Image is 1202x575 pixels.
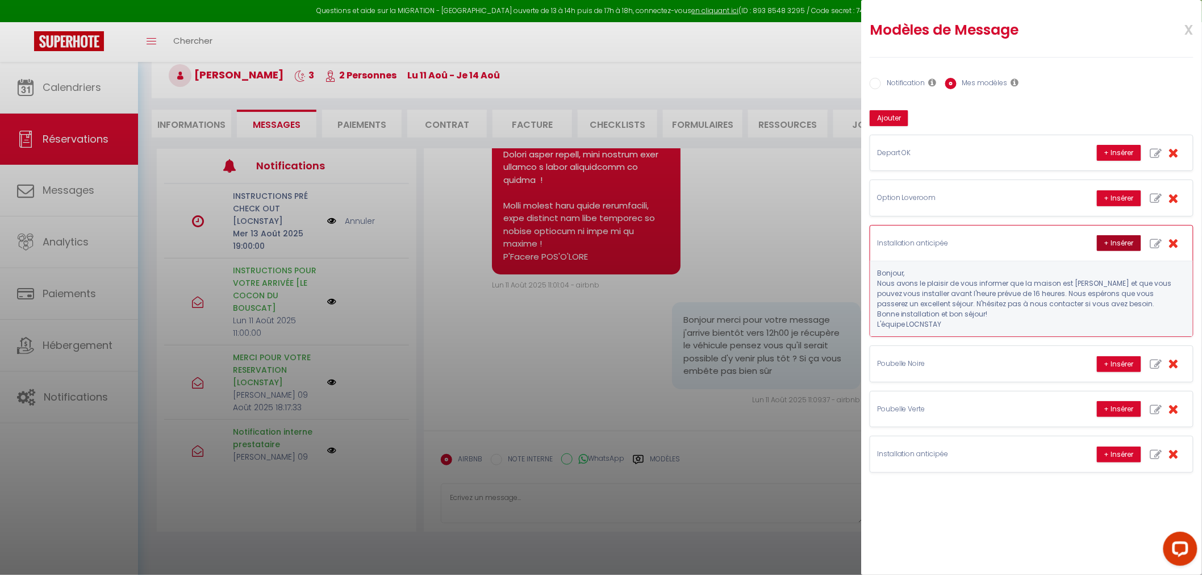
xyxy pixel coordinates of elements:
[1097,401,1141,417] button: + Insérer
[877,193,1047,203] p: Option Loveroom
[870,21,1134,39] h2: Modèles de Message
[877,449,1047,460] p: Installation anticipée
[957,78,1008,90] label: Mes modèles
[1097,447,1141,463] button: + Insérer
[929,78,937,87] i: Les notifications sont visibles par toi et ton équipe
[877,359,1047,369] p: Poubelle Noire
[877,268,1186,330] pre: Bonjour, Nous avons le plaisir de vous informer que la maison est [PERSON_NAME] et que vous pouve...
[877,148,1047,159] p: Depart OK
[870,110,908,126] button: Ajouter
[1097,190,1141,206] button: + Insérer
[1097,145,1141,161] button: + Insérer
[877,238,1047,249] p: Installation anticipée
[881,78,925,90] label: Notification
[877,404,1047,415] p: Poubelle Verte
[1158,15,1193,42] span: x
[1097,356,1141,372] button: + Insérer
[1011,78,1019,87] i: Les modèles généraux sont visibles par vous et votre équipe
[1154,527,1202,575] iframe: LiveChat chat widget
[1097,235,1141,251] button: + Insérer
